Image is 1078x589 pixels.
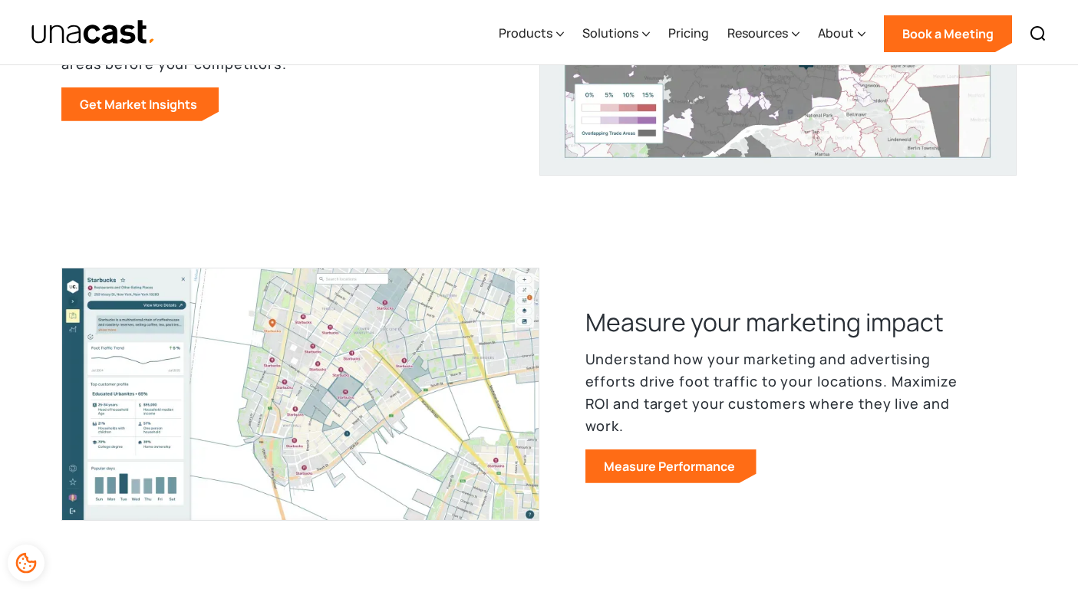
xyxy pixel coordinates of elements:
[61,87,219,121] a: Get Market Insights
[582,24,638,42] div: Solutions
[585,305,944,339] h3: Measure your marketing impact
[585,449,757,483] a: Measure Performance
[727,2,799,65] div: Resources
[31,19,156,46] img: Unacast text logo
[818,2,865,65] div: About
[585,348,984,436] p: Understand how your marketing and advertising efforts drive foot traffic to your locations. Maxim...
[884,15,1012,52] a: Book a Meeting
[727,24,788,42] div: Resources
[668,2,709,65] a: Pricing
[1029,25,1047,43] img: Search icon
[582,2,650,65] div: Solutions
[8,545,45,581] div: Cookie Preferences
[499,24,552,42] div: Products
[31,19,156,46] a: home
[499,2,564,65] div: Products
[818,24,854,42] div: About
